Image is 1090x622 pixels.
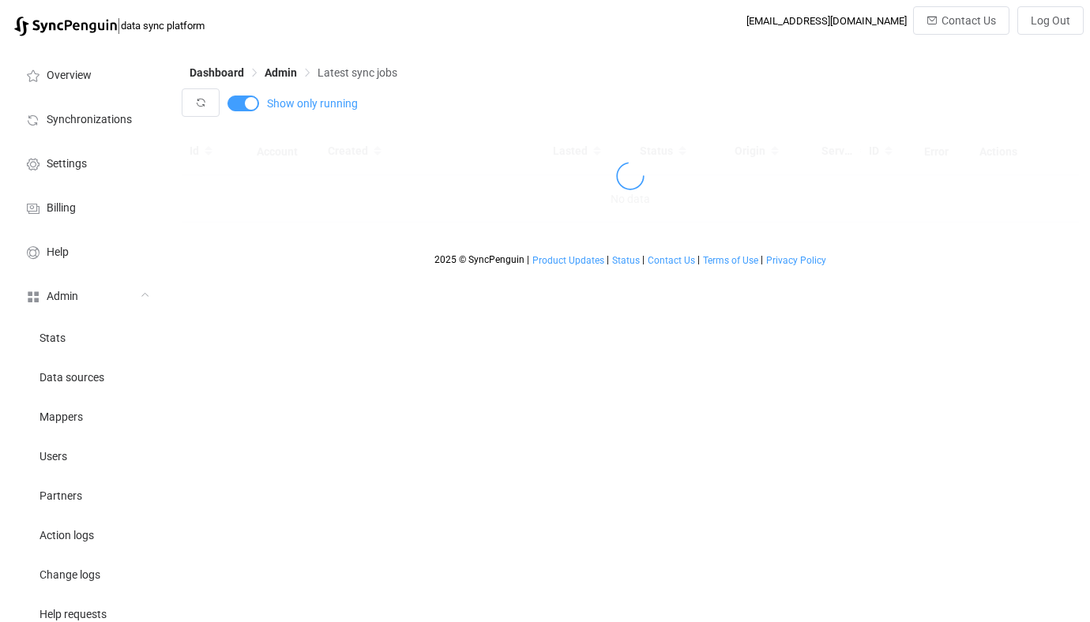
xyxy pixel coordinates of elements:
[39,372,104,384] span: Data sources
[8,96,166,141] a: Synchronizations
[39,609,107,621] span: Help requests
[434,254,524,265] span: 2025 © SyncPenguin
[39,569,100,582] span: Change logs
[913,6,1009,35] button: Contact Us
[648,255,695,266] span: Contact Us
[612,255,640,266] span: Status
[8,357,166,396] a: Data sources
[8,317,166,357] a: Stats
[8,436,166,475] a: Users
[8,515,166,554] a: Action logs
[8,396,166,436] a: Mappers
[47,114,132,126] span: Synchronizations
[8,141,166,185] a: Settings
[642,254,645,265] span: |
[746,15,907,27] div: [EMAIL_ADDRESS][DOMAIN_NAME]
[532,255,605,266] a: Product Updates
[8,52,166,96] a: Overview
[121,20,205,32] span: data sync platform
[697,254,700,265] span: |
[611,255,641,266] a: Status
[47,246,69,259] span: Help
[47,69,92,82] span: Overview
[766,255,826,266] span: Privacy Policy
[39,451,67,463] span: Users
[47,290,78,303] span: Admin
[8,475,166,515] a: Partners
[117,14,121,36] span: |
[942,14,996,27] span: Contact Us
[761,254,763,265] span: |
[527,254,529,265] span: |
[47,202,76,215] span: Billing
[703,255,758,266] span: Terms of Use
[765,255,827,266] a: Privacy Policy
[607,254,609,265] span: |
[47,158,87,170] span: Settings
[532,255,604,266] span: Product Updates
[1031,14,1070,27] span: Log Out
[39,490,82,503] span: Partners
[8,185,166,229] a: Billing
[267,98,358,109] span: Show only running
[702,255,759,266] a: Terms of Use
[8,229,166,273] a: Help
[39,530,94,542] span: Action logs
[190,67,397,78] div: Breadcrumb
[14,14,205,36] a: |data sync platform
[39,411,83,424] span: Mappers
[39,332,66,345] span: Stats
[14,17,117,36] img: syncpenguin.svg
[265,66,297,79] span: Admin
[647,255,696,266] a: Contact Us
[1017,6,1084,35] button: Log Out
[8,554,166,594] a: Change logs
[190,66,244,79] span: Dashboard
[318,66,397,79] span: Latest sync jobs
